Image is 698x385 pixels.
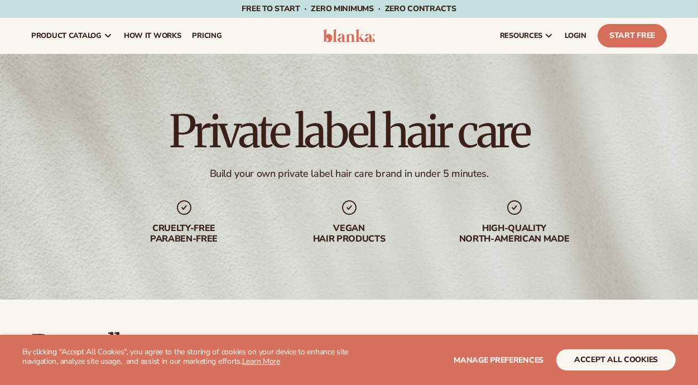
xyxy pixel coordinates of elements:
[443,223,586,244] div: High-quality North-american made
[31,31,102,40] span: product catalog
[559,18,592,54] a: LOGIN
[494,18,559,54] a: resources
[454,355,543,365] span: Manage preferences
[242,356,280,367] a: Learn More
[113,223,256,244] div: cruelty-free paraben-free
[278,223,421,244] div: Vegan hair products
[242,3,456,14] span: Free to start · ZERO minimums · ZERO contracts
[124,31,181,40] span: How It Works
[186,18,227,54] a: pricing
[31,331,400,360] h2: Best sellers
[26,18,118,54] a: product catalog
[323,29,376,42] img: logo
[598,24,667,47] a: Start Free
[556,349,676,370] button: accept all cookies
[192,31,222,40] span: pricing
[500,31,542,40] span: resources
[565,31,586,40] span: LOGIN
[118,18,187,54] a: How It Works
[22,348,349,367] p: By clicking "Accept All Cookies", you agree to the storing of cookies on your device to enhance s...
[169,109,529,154] h1: Private label hair care
[454,349,543,370] button: Manage preferences
[210,167,489,180] div: Build your own private label hair care brand in under 5 minutes.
